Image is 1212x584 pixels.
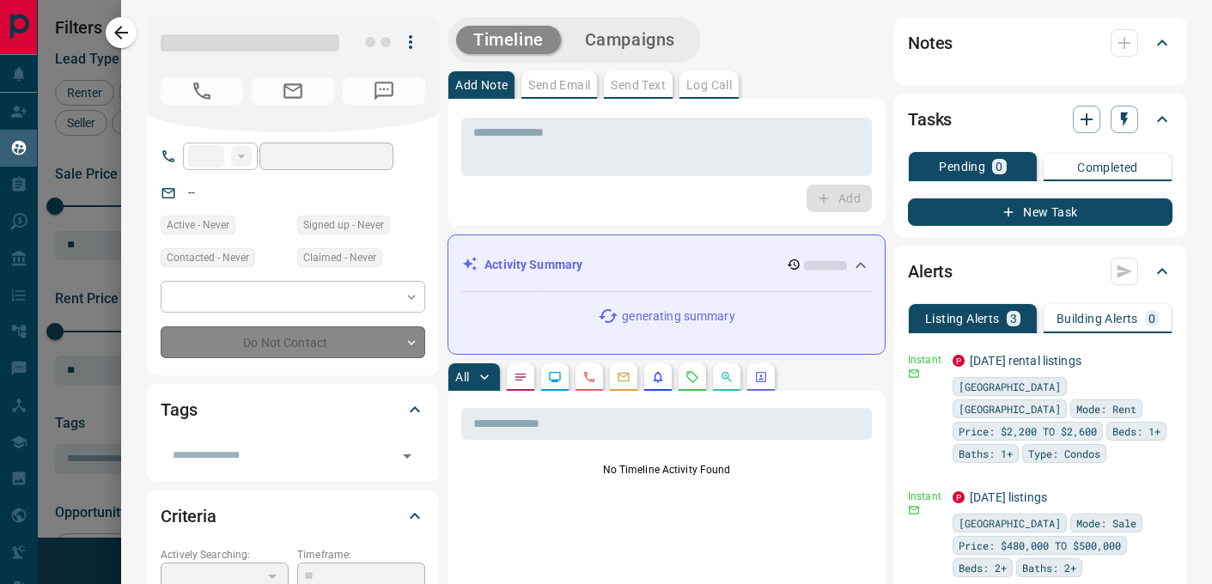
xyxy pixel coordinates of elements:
h2: Notes [908,29,953,57]
button: Open [395,444,419,468]
span: Beds: 1+ [1112,423,1160,440]
svg: Listing Alerts [651,370,665,384]
button: New Task [908,198,1172,226]
svg: Email [908,368,920,380]
h2: Criteria [161,502,216,530]
p: Building Alerts [1057,313,1138,325]
p: Instant [908,352,942,368]
p: 3 [1010,313,1017,325]
p: Completed [1077,161,1138,173]
span: No Email [252,77,334,105]
div: Criteria [161,496,425,537]
span: Signed up - Never [303,216,384,234]
span: [GEOGRAPHIC_DATA] [959,400,1061,417]
p: Add Note [455,79,508,91]
p: 0 [996,161,1002,173]
p: 0 [1148,313,1155,325]
a: -- [188,186,195,199]
div: property.ca [953,355,965,367]
p: No Timeline Activity Found [461,462,872,478]
h2: Tags [161,396,197,423]
span: [GEOGRAPHIC_DATA] [959,378,1061,395]
span: Claimed - Never [303,249,376,266]
span: Baths: 2+ [1022,559,1076,576]
svg: Requests [685,370,699,384]
p: Listing Alerts [925,313,1000,325]
span: Type: Condos [1028,445,1100,462]
h2: Tasks [908,106,952,133]
svg: Opportunities [720,370,734,384]
svg: Email [908,504,920,516]
p: Pending [939,161,985,173]
span: [GEOGRAPHIC_DATA] [959,514,1061,532]
div: Tags [161,389,425,430]
span: Mode: Sale [1076,514,1136,532]
p: Actively Searching: [161,547,289,563]
span: Active - Never [167,216,229,234]
span: Mode: Rent [1076,400,1136,417]
p: Instant [908,489,942,504]
span: Baths: 1+ [959,445,1013,462]
h2: Alerts [908,258,953,285]
p: generating summary [622,307,734,325]
div: property.ca [953,491,965,503]
p: Activity Summary [484,256,582,274]
button: Timeline [456,26,561,54]
span: No Number [161,77,243,105]
p: All [455,371,469,383]
svg: Calls [582,370,596,384]
div: Activity Summary [462,249,871,281]
span: Contacted - Never [167,249,249,266]
svg: Emails [617,370,630,384]
span: Price: $480,000 TO $500,000 [959,537,1121,554]
button: Campaigns [568,26,692,54]
div: Notes [908,22,1172,64]
p: Timeframe: [297,547,425,563]
a: [DATE] listings [970,490,1047,504]
span: Price: $2,200 TO $2,600 [959,423,1097,440]
svg: Agent Actions [754,370,768,384]
span: Beds: 2+ [959,559,1007,576]
div: Tasks [908,99,1172,140]
a: [DATE] rental listings [970,354,1081,368]
div: Do Not Contact [161,326,425,358]
svg: Notes [514,370,527,384]
svg: Lead Browsing Activity [548,370,562,384]
div: Alerts [908,251,1172,292]
span: No Number [343,77,425,105]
